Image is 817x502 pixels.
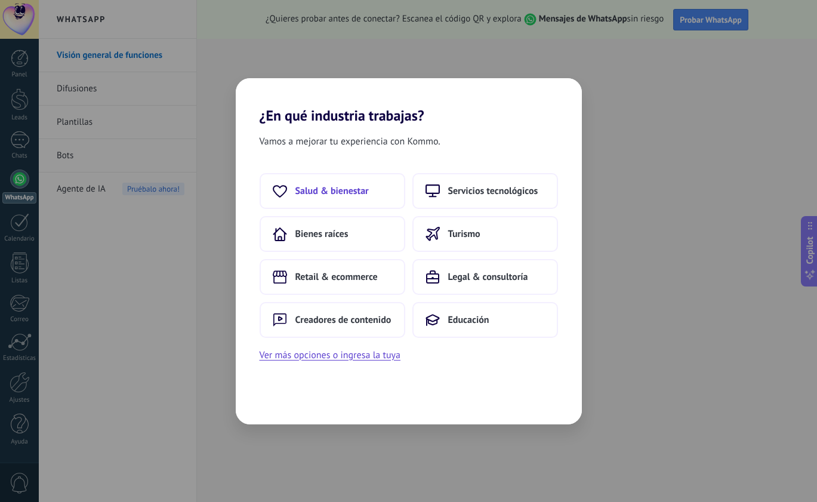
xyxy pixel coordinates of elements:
button: Retail & ecommerce [260,259,405,295]
button: Turismo [412,216,558,252]
span: Legal & consultoría [448,271,528,283]
button: Creadores de contenido [260,302,405,338]
span: Servicios tecnológicos [448,185,538,197]
span: Salud & bienestar [295,185,369,197]
span: Creadores de contenido [295,314,391,326]
button: Educación [412,302,558,338]
button: Legal & consultoría [412,259,558,295]
button: Bienes raíces [260,216,405,252]
button: Ver más opciones o ingresa la tuya [260,347,400,363]
span: Bienes raíces [295,228,349,240]
span: Educación [448,314,489,326]
span: Retail & ecommerce [295,271,378,283]
span: Vamos a mejorar tu experiencia con Kommo. [260,134,440,149]
h2: ¿En qué industria trabajas? [236,78,582,124]
button: Servicios tecnológicos [412,173,558,209]
button: Salud & bienestar [260,173,405,209]
span: Turismo [448,228,480,240]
